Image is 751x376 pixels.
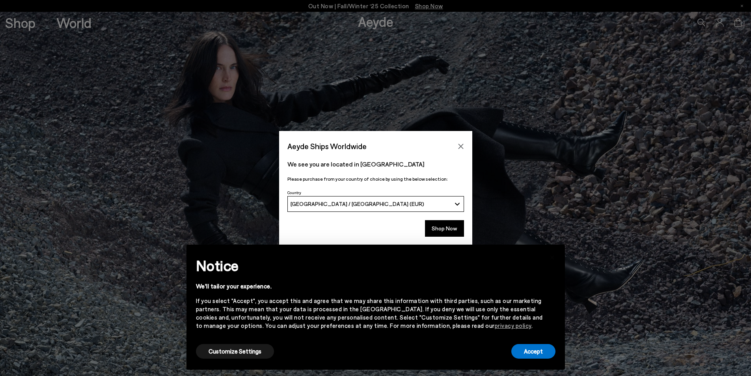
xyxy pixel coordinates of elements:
span: Aeyde Ships Worldwide [287,139,367,153]
button: Accept [511,344,555,359]
button: Customize Settings [196,344,274,359]
p: We see you are located in [GEOGRAPHIC_DATA] [287,159,464,169]
button: Close [455,140,467,152]
a: privacy policy [495,322,531,329]
p: Please purchase from your country of choice by using the below selection: [287,175,464,183]
div: If you select "Accept", you accept this and agree that we may share this information with third p... [196,297,543,330]
span: × [550,251,555,262]
span: Country [287,190,301,195]
button: Shop Now [425,220,464,237]
button: Close this notice [543,247,562,266]
div: We'll tailor your experience. [196,282,543,290]
h2: Notice [196,255,543,276]
span: [GEOGRAPHIC_DATA] / [GEOGRAPHIC_DATA] (EUR) [291,200,424,207]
